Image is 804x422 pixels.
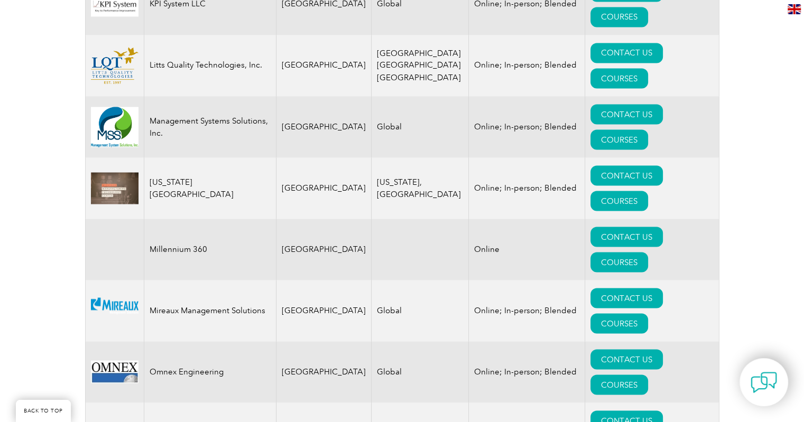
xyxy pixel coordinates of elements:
[276,35,371,96] td: [GEOGRAPHIC_DATA]
[590,313,648,333] a: COURSES
[590,43,663,63] a: CONTACT US
[371,341,468,402] td: Global
[468,219,585,280] td: Online
[91,107,138,147] img: 6f34a6f0-7f07-ed11-82e5-002248d3b10e-logo.jpg
[468,157,585,219] td: Online; In-person; Blended
[144,219,276,280] td: Millennium 360
[788,4,801,14] img: en
[590,227,663,247] a: CONTACT US
[590,165,663,185] a: CONTACT US
[91,47,138,83] img: d1e0a710-0d05-ea11-a811-000d3a79724a-logo.png
[276,96,371,157] td: [GEOGRAPHIC_DATA]
[590,191,648,211] a: COURSES
[590,349,663,369] a: CONTACT US
[468,280,585,341] td: Online; In-person; Blended
[91,360,138,383] img: 0d2a24ac-d9bc-ea11-a814-000d3a79823d-logo.jpg
[276,280,371,341] td: [GEOGRAPHIC_DATA]
[144,157,276,219] td: [US_STATE][GEOGRAPHIC_DATA]
[276,341,371,402] td: [GEOGRAPHIC_DATA]
[371,157,468,219] td: [US_STATE], [GEOGRAPHIC_DATA]
[468,96,585,157] td: Online; In-person; Blended
[468,341,585,402] td: Online; In-person; Blended
[590,252,648,272] a: COURSES
[371,96,468,157] td: Global
[371,35,468,96] td: [GEOGRAPHIC_DATA] [GEOGRAPHIC_DATA] [GEOGRAPHIC_DATA]
[144,35,276,96] td: Litts Quality Technologies, Inc.
[144,96,276,157] td: Management Systems Solutions, Inc.
[144,341,276,402] td: Omnex Engineering
[590,7,648,27] a: COURSES
[590,374,648,395] a: COURSES
[590,68,648,88] a: COURSES
[91,172,138,204] img: 4b5e6ceb-3e6f-eb11-a812-00224815377e-logo.jpg
[371,280,468,341] td: Global
[91,297,138,323] img: 12b9a102-445f-eb11-a812-00224814f89d-logo.png
[751,369,777,396] img: contact-chat.png
[590,129,648,149] a: COURSES
[468,35,585,96] td: Online; In-person; Blended
[16,400,71,422] a: BACK TO TOP
[590,288,663,308] a: CONTACT US
[276,219,371,280] td: [GEOGRAPHIC_DATA]
[276,157,371,219] td: [GEOGRAPHIC_DATA]
[590,104,663,124] a: CONTACT US
[144,280,276,341] td: Mireaux Management Solutions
